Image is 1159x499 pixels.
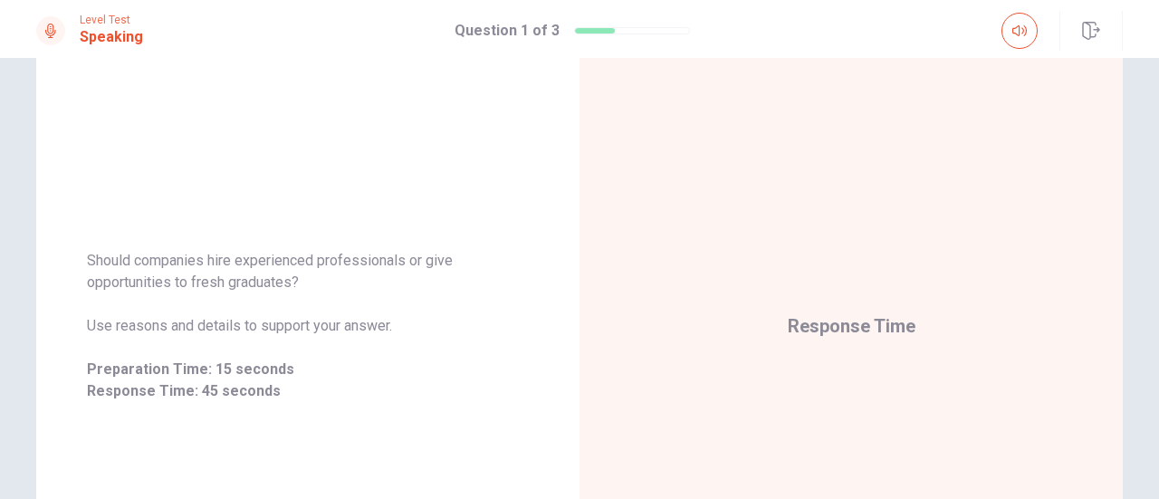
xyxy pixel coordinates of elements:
[788,315,915,337] span: Response Time
[87,315,529,337] span: Use reasons and details to support your answer.
[87,359,529,380] span: Preparation Time: 15 seconds
[87,250,529,293] span: Should companies hire experienced professionals or give opportunities to fresh graduates?
[80,26,143,48] h1: Speaking
[80,14,143,26] span: Level Test
[87,380,529,402] span: Response Time: 45 seconds
[455,20,560,42] h1: Question 1 of 3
